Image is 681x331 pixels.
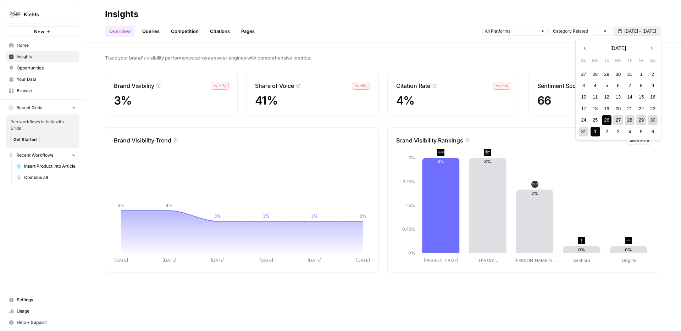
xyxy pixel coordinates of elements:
span: 4% [396,94,415,107]
a: Combine all [13,172,79,183]
div: Sa [648,56,658,65]
div: Choose Friday, August 8th, 2025 [636,81,646,90]
tspan: 2.25% [403,179,415,184]
button: Recent Workflows [6,150,79,161]
tspan: 3% [263,213,270,219]
tspan: The Ord… [478,258,498,263]
div: Choose Saturday, September 6th, 2025 [648,127,658,136]
img: lbzhdkgn1ruc4m4z5mjfsqir60oh [437,149,444,156]
div: Choose Monday, August 4th, 2025 [591,81,600,90]
img: skxh7abcdwi8iv7ermrn0o1mg0dt [578,237,585,244]
button: [DATE] - [DATE] [613,27,661,36]
tspan: [DATE] [308,258,321,263]
div: Choose Friday, August 22nd, 2025 [636,104,646,113]
span: Your Data [17,76,76,83]
div: Choose Tuesday, August 5th, 2025 [602,81,611,90]
button: Recent Grids [6,102,79,113]
div: Tu [602,56,611,65]
tspan: Origins [622,258,636,263]
div: Choose Sunday, August 24th, 2025 [579,115,588,125]
span: 66 [537,94,551,107]
div: Choose Monday, September 1st, 2025 [591,127,600,136]
div: We [613,56,623,65]
text: 3% [437,159,444,164]
div: Choose Wednesday, July 30th, 2025 [613,69,623,79]
span: Home [17,42,76,49]
div: Choose Tuesday, August 19th, 2025 [602,104,611,113]
input: All Platforms [485,28,537,35]
div: Choose Friday, August 29th, 2025 [636,115,646,125]
div: month 2025-08 [578,68,658,138]
div: Th [625,56,635,65]
p: Brand Visibility Trend [114,136,171,145]
p: Sentiment Score [537,82,581,90]
span: Combine all [24,174,76,181]
img: Kiehls Logo [8,8,21,21]
img: iisr3r85ipsscpr0e1mzx15femyf [531,181,538,188]
tspan: 3% [360,213,366,219]
div: Choose Thursday, July 31st, 2025 [625,69,635,79]
p: Brand Visibility [114,82,154,90]
tspan: Sephora [573,258,590,263]
text: 0% [578,247,585,252]
span: – 5 % [360,83,367,89]
div: Choose Monday, August 25th, 2025 [591,115,600,125]
tspan: 1.5% [406,203,415,208]
div: Insights [105,9,138,20]
span: [DATE] - [DATE] [624,28,656,34]
button: Help + Support [6,317,79,328]
tspan: [DATE] [162,258,176,263]
text: 0% [625,247,632,252]
div: Fr [636,56,646,65]
p: Share of Voice [255,82,294,90]
div: Choose Saturday, August 23rd, 2025 [648,104,658,113]
a: Citations [206,26,234,37]
tspan: 0% [408,250,415,256]
tspan: [DATE] [259,258,273,263]
div: Choose Saturday, August 16th, 2025 [648,92,658,102]
span: – 1 % [219,83,226,89]
a: Insert Product into Article [13,161,79,172]
div: Choose Sunday, August 3rd, 2025 [579,81,588,90]
div: Choose Tuesday, September 2nd, 2025 [602,127,611,136]
p: Brand Visibility Rankings [396,136,463,145]
div: [DATE] - [DATE] [575,39,661,140]
tspan: [PERSON_NAME]'s… [514,258,556,263]
span: Get Started [13,136,37,143]
div: Choose Monday, July 28th, 2025 [591,69,600,79]
div: Choose Wednesday, August 20th, 2025 [613,104,623,113]
span: Opportunities [17,65,76,71]
a: Insights [6,51,79,62]
tspan: [DATE] [356,258,370,263]
span: Insert Product into Article [24,163,76,169]
div: Choose Wednesday, September 3rd, 2025 [613,127,623,136]
tspan: 4% [166,203,173,208]
div: Choose Thursday, August 7th, 2025 [625,81,635,90]
a: Opportunities [6,62,79,74]
span: 3% [114,94,132,107]
div: Choose Thursday, September 4th, 2025 [625,127,635,136]
span: Insights [17,54,76,60]
div: Choose Tuesday, August 12th, 2025 [602,92,611,102]
img: iyf52qbr2kjxje2aa13p9uwsty6r [625,237,632,244]
p: Citation Rate [396,82,430,90]
span: – 1 % [501,83,509,89]
div: Choose Friday, September 5th, 2025 [636,127,646,136]
span: Show More [630,138,649,143]
a: Overview [105,26,135,37]
text: 2% [531,191,538,196]
tspan: 3% [311,213,318,219]
div: Choose Wednesday, August 6th, 2025 [613,81,623,90]
div: Choose Sunday, August 31st, 2025 [579,127,588,136]
div: Choose Thursday, August 21st, 2025 [625,104,635,113]
div: Choose Saturday, August 30th, 2025 [648,115,658,125]
span: 41% [255,94,278,107]
span: Settings [17,297,76,303]
div: Choose Monday, August 18th, 2025 [591,104,600,113]
button: Get Started [10,135,40,144]
a: Pages [237,26,259,37]
button: New [6,26,79,37]
tspan: [PERSON_NAME] [424,258,458,263]
tspan: [DATE] [114,258,128,263]
div: Choose Sunday, July 27th, 2025 [579,69,588,79]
